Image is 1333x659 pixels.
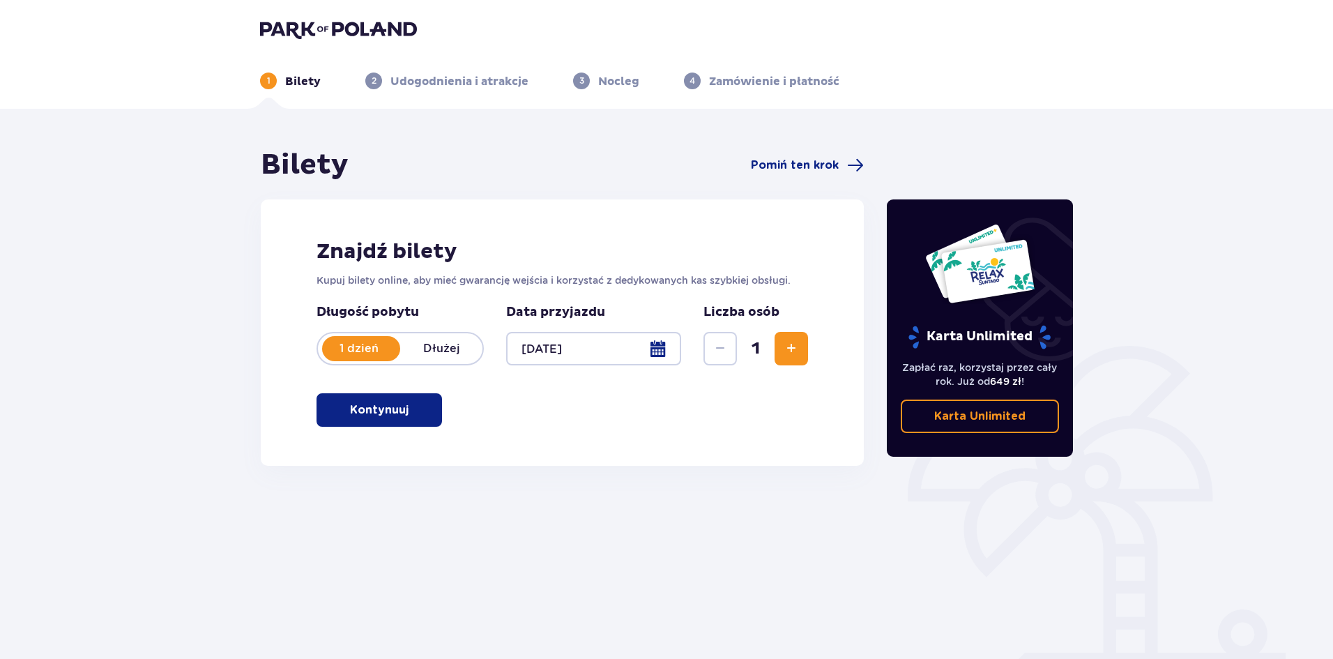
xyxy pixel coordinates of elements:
p: Karta Unlimited [907,325,1052,349]
button: Kontynuuj [317,393,442,427]
p: Nocleg [598,74,639,89]
p: Bilety [285,74,321,89]
img: Park of Poland logo [260,20,417,39]
img: Dwie karty całoroczne do Suntago z napisem 'UNLIMITED RELAX', na białym tle z tropikalnymi liśćmi... [924,223,1035,304]
p: Długość pobytu [317,304,484,321]
p: 2 [372,75,376,87]
p: Data przyjazdu [506,304,605,321]
a: Karta Unlimited [901,400,1060,433]
div: 3Nocleg [573,73,639,89]
p: Kupuj bilety online, aby mieć gwarancję wejścia i korzystać z dedykowanych kas szybkiej obsługi. [317,273,808,287]
a: Pomiń ten krok [751,157,864,174]
p: 4 [690,75,695,87]
button: Zwiększ [775,332,808,365]
p: Liczba osób [703,304,779,321]
div: 2Udogodnienia i atrakcje [365,73,528,89]
p: 3 [579,75,584,87]
span: Pomiń ten krok [751,158,839,173]
span: 649 zł [990,376,1021,387]
h2: Znajdź bilety [317,238,808,265]
button: Zmniejsz [703,332,737,365]
div: 4Zamówienie i płatność [684,73,839,89]
p: Karta Unlimited [934,409,1026,424]
p: 1 dzień [318,341,400,356]
p: Zapłać raz, korzystaj przez cały rok. Już od ! [901,361,1060,388]
span: 1 [740,338,772,359]
p: 1 [267,75,271,87]
p: Zamówienie i płatność [709,74,839,89]
p: Kontynuuj [350,402,409,418]
div: 1Bilety [260,73,321,89]
p: Udogodnienia i atrakcje [390,74,528,89]
h1: Bilety [261,148,349,183]
p: Dłużej [400,341,482,356]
